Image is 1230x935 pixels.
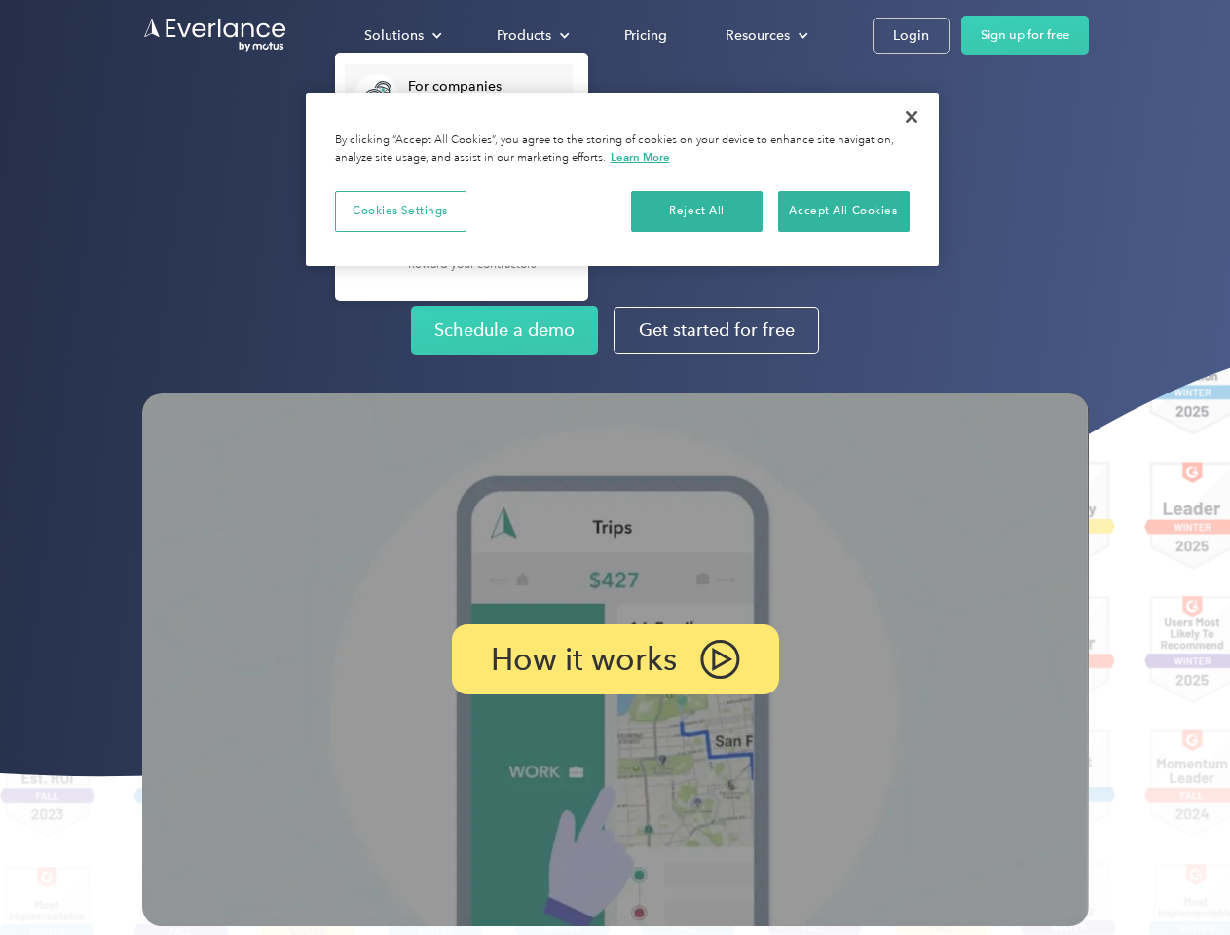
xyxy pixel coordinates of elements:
[624,23,667,48] div: Pricing
[306,93,939,266] div: Cookie banner
[497,23,551,48] div: Products
[364,23,424,48] div: Solutions
[890,95,933,138] button: Close
[408,77,563,96] div: For companies
[611,150,670,164] a: More information about your privacy, opens in a new tab
[306,93,939,266] div: Privacy
[142,17,288,54] a: Go to homepage
[335,53,588,301] nav: Solutions
[345,19,458,53] div: Solutions
[961,16,1089,55] a: Sign up for free
[335,132,910,167] div: By clicking “Accept All Cookies”, you agree to the storing of cookies on your device to enhance s...
[345,64,573,128] a: For companiesEasy vehicle reimbursements
[706,19,824,53] div: Resources
[614,307,819,354] a: Get started for free
[726,23,790,48] div: Resources
[605,19,687,53] a: Pricing
[893,23,929,48] div: Login
[411,306,598,355] a: Schedule a demo
[778,191,910,232] button: Accept All Cookies
[873,18,950,54] a: Login
[477,19,585,53] div: Products
[335,191,466,232] button: Cookies Settings
[143,116,242,157] input: Submit
[491,648,677,671] p: How it works
[631,191,763,232] button: Reject All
